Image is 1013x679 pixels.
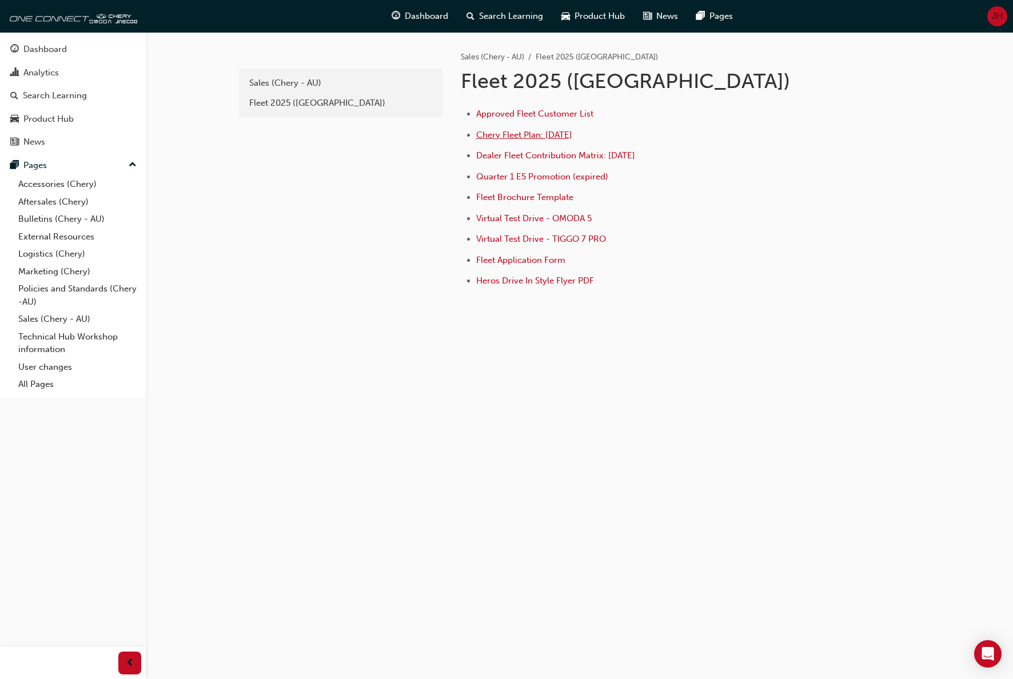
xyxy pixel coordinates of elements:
span: car-icon [10,114,19,125]
a: Dealer Fleet Contribution Matrix: [DATE] [476,150,635,161]
li: Fleet 2025 ([GEOGRAPHIC_DATA]) [536,51,658,64]
a: Logistics (Chery) [14,245,141,263]
a: Quarter 1 E5 Promotion (expired) [476,171,608,182]
span: News [656,10,678,23]
button: Pages [5,155,141,176]
a: Fleet 2025 ([GEOGRAPHIC_DATA]) [244,93,438,113]
span: search-icon [10,91,18,101]
span: up-icon [129,158,137,173]
span: guage-icon [392,9,400,23]
a: Aftersales (Chery) [14,193,141,211]
a: Technical Hub Workshop information [14,328,141,358]
div: Dashboard [23,43,67,56]
a: Approved Fleet Customer List [476,109,593,119]
a: External Resources [14,228,141,246]
a: pages-iconPages [687,5,742,28]
a: Search Learning [5,85,141,106]
a: Chery Fleet Plan: [DATE] [476,130,572,140]
div: Sales (Chery - AU) [249,77,432,90]
img: oneconnect [6,5,137,27]
a: Analytics [5,62,141,83]
a: search-iconSearch Learning [457,5,552,28]
span: search-icon [466,9,474,23]
a: car-iconProduct Hub [552,5,634,28]
button: DashboardAnalyticsSearch LearningProduct HubNews [5,37,141,155]
div: Search Learning [23,89,87,102]
span: Search Learning [479,10,543,23]
a: Fleet Application Form [476,255,565,265]
button: JH [987,6,1007,26]
div: Product Hub [23,113,74,126]
span: Product Hub [575,10,625,23]
a: Dashboard [5,39,141,60]
a: Policies and Standards (Chery -AU) [14,280,141,310]
a: Accessories (Chery) [14,175,141,193]
a: Bulletins (Chery - AU) [14,210,141,228]
span: news-icon [643,9,652,23]
a: Product Hub [5,109,141,130]
a: All Pages [14,376,141,393]
span: prev-icon [126,656,134,670]
span: news-icon [10,137,19,147]
a: User changes [14,358,141,376]
a: Virtual Test Drive - OMODA 5 [476,213,592,223]
span: Pages [709,10,733,23]
span: car-icon [561,9,570,23]
span: pages-icon [10,161,19,171]
a: Sales (Chery - AU) [461,52,524,62]
a: Sales (Chery - AU) [244,73,438,93]
a: Heros Drive In Style Flyer PDF [476,275,594,286]
span: pages-icon [696,9,705,23]
div: Open Intercom Messenger [974,640,1002,668]
span: Dashboard [405,10,448,23]
div: Analytics [23,66,59,79]
h1: Fleet 2025 ([GEOGRAPHIC_DATA]) [461,69,836,94]
a: Fleet Brochure Template [476,192,573,202]
a: Virtual Test Drive - TIGGO 7 PRO [476,234,606,244]
span: chart-icon [10,68,19,78]
a: guage-iconDashboard [382,5,457,28]
a: news-iconNews [634,5,687,28]
div: Fleet 2025 ([GEOGRAPHIC_DATA]) [249,97,432,110]
span: JH [992,10,1003,23]
a: Sales (Chery - AU) [14,310,141,328]
div: Pages [23,159,47,172]
a: Marketing (Chery) [14,263,141,281]
a: News [5,131,141,153]
div: News [23,135,45,149]
span: guage-icon [10,45,19,55]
